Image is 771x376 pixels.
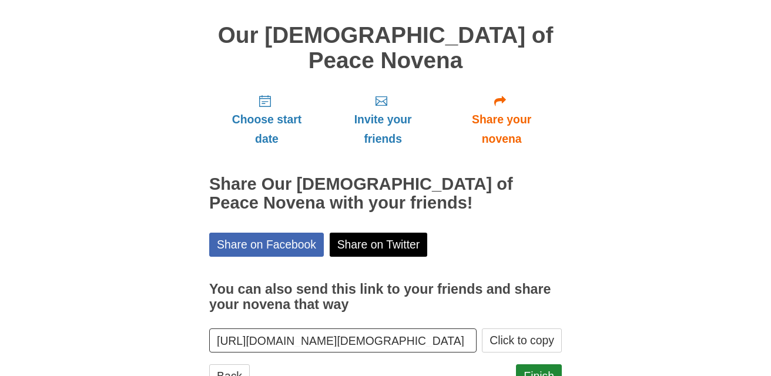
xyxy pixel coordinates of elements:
h2: Share Our [DEMOGRAPHIC_DATA] of Peace Novena with your friends! [209,175,562,213]
span: Invite your friends [336,110,430,149]
a: Share on Facebook [209,233,324,257]
a: Share on Twitter [330,233,428,257]
span: Share your novena [453,110,550,149]
button: Click to copy [482,328,562,352]
a: Choose start date [209,85,324,155]
a: Invite your friends [324,85,441,155]
a: Share your novena [441,85,562,155]
h3: You can also send this link to your friends and share your novena that way [209,282,562,312]
span: Choose start date [221,110,313,149]
h1: Our [DEMOGRAPHIC_DATA] of Peace Novena [209,23,562,73]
